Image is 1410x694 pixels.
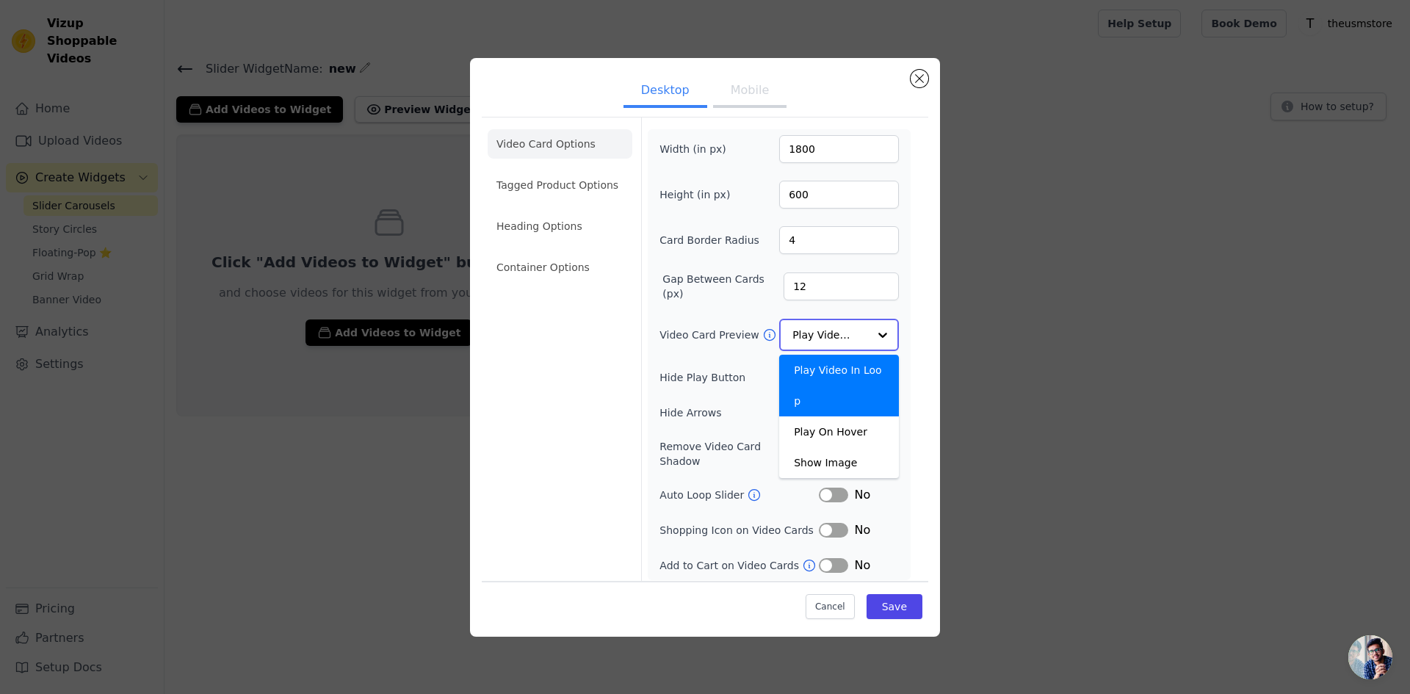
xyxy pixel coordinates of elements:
[662,272,784,301] label: Gap Between Cards (px)
[659,558,802,573] label: Add to Cart on Video Cards
[659,488,747,502] label: Auto Loop Slider
[659,187,740,202] label: Height (in px)
[659,328,762,342] label: Video Card Preview
[659,405,819,420] label: Hide Arrows
[779,447,899,478] div: Show Image
[806,594,855,619] button: Cancel
[488,253,632,282] li: Container Options
[659,523,819,538] label: Shopping Icon on Video Cards
[488,129,632,159] li: Video Card Options
[488,212,632,241] li: Heading Options
[488,170,632,200] li: Tagged Product Options
[659,370,819,385] label: Hide Play Button
[713,76,787,108] button: Mobile
[779,355,899,416] div: Play Video In Loop
[659,233,759,247] label: Card Border Radius
[854,521,870,539] span: No
[779,416,899,447] div: Play On Hover
[867,594,922,619] button: Save
[623,76,707,108] button: Desktop
[659,439,804,469] label: Remove Video Card Shadow
[911,70,928,87] button: Close modal
[854,486,870,504] span: No
[854,557,870,574] span: No
[659,142,740,156] label: Width (in px)
[1348,635,1392,679] div: Open chat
